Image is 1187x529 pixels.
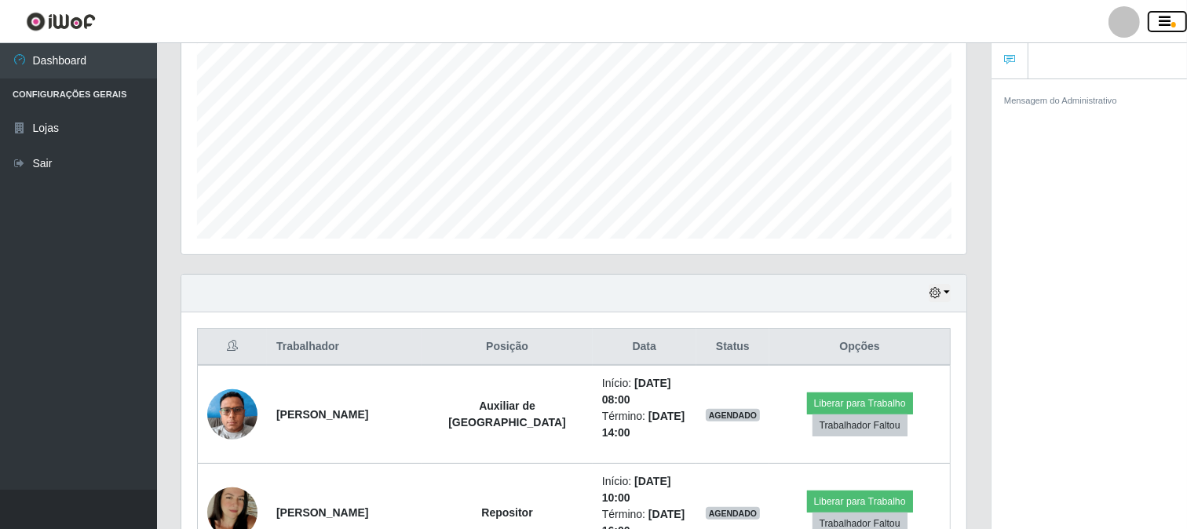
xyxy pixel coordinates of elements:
[1004,96,1117,105] small: Mensagem do Administrativo
[602,375,687,408] li: Início:
[267,329,422,366] th: Trabalhador
[769,329,950,366] th: Opções
[807,392,913,414] button: Liberar para Trabalho
[593,329,696,366] th: Data
[706,507,761,520] span: AGENDADO
[276,408,368,421] strong: [PERSON_NAME]
[706,409,761,421] span: AGENDADO
[807,491,913,513] button: Liberar para Trabalho
[602,473,687,506] li: Início:
[602,475,671,504] time: [DATE] 10:00
[602,377,671,406] time: [DATE] 08:00
[448,399,566,429] strong: Auxiliar de [GEOGRAPHIC_DATA]
[276,506,368,519] strong: [PERSON_NAME]
[813,414,908,436] button: Trabalhador Faltou
[602,408,687,441] li: Término:
[696,329,770,366] th: Status
[422,329,593,366] th: Posição
[481,506,532,519] strong: Repositor
[26,12,96,31] img: CoreUI Logo
[207,381,257,447] img: 1728993932002.jpeg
